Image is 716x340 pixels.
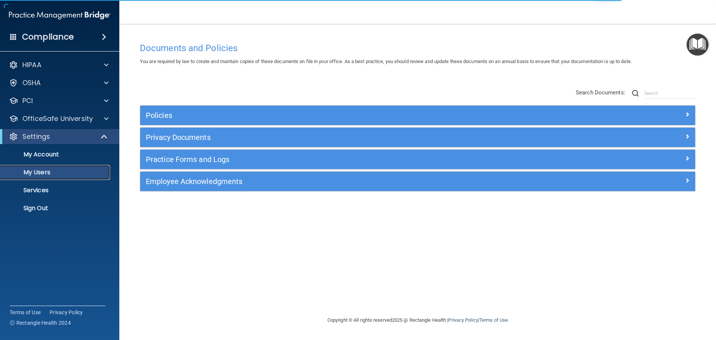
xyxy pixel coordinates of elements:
[146,177,551,185] h5: Employee Acknowledgments
[9,96,109,105] a: PCI
[140,59,632,64] span: You are required by law to create and maintain copies of these documents on file in your office. ...
[9,132,108,141] a: Settings
[22,32,74,42] h4: Compliance
[448,317,478,323] a: Privacy Policy
[9,78,109,87] a: OSHA
[5,169,107,176] p: My Users
[146,131,690,143] a: Privacy Documents
[10,309,41,316] a: Terms of Use
[146,175,690,187] a: Employee Acknowledgments
[9,114,109,123] a: OfficeSafe University
[146,133,551,141] h5: Privacy Documents
[22,114,93,123] p: OfficeSafe University
[146,111,551,119] h5: Policies
[146,153,690,165] a: Practice Forms and Logs
[5,187,107,194] p: Services
[5,205,107,212] p: Sign Out
[5,151,107,158] p: My Account
[479,317,508,323] a: Terms of Use
[644,88,695,99] input: Search
[10,319,71,327] span: Ⓒ Rectangle Health 2024
[50,309,83,316] a: Privacy Policy
[146,109,690,121] a: Policies
[22,132,50,141] p: Settings
[282,308,554,332] div: Copyright © All rights reserved 2025 @ Rectangle Health | |
[632,90,639,97] img: ic-search.3b580494.png
[140,43,695,53] h4: Documents and Policies
[576,89,625,96] span: Search Documents:
[587,287,707,317] iframe: Drift Widget Chat Controller
[687,34,709,56] button: Open Resource Center
[22,78,41,87] p: OSHA
[9,8,110,23] img: PMB logo
[22,60,41,69] p: HIPAA
[9,60,109,69] a: HIPAA
[22,96,33,105] p: PCI
[146,155,551,163] h5: Practice Forms and Logs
